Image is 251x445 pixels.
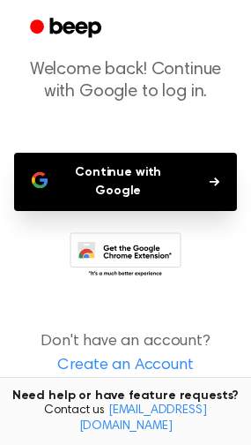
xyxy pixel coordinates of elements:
p: Welcome back! Continue with Google to log in. [14,59,237,103]
button: Continue with Google [14,153,237,211]
a: Beep [18,11,117,46]
a: Create an Account [18,354,233,378]
span: Contact us [11,404,240,434]
a: [EMAIL_ADDRESS][DOMAIN_NAME] [79,404,207,433]
p: Don't have an account? [14,330,237,378]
